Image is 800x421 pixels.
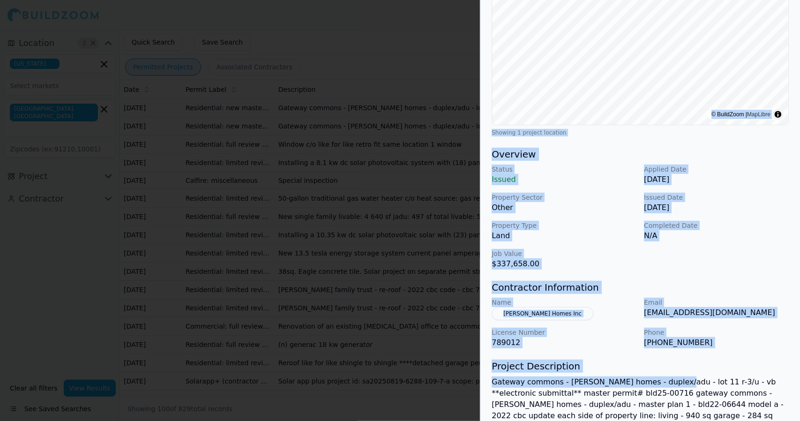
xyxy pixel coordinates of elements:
a: MapLibre [747,111,770,118]
p: Issued Date [644,193,789,202]
div: Showing 1 project location [492,129,789,136]
p: [DATE] [644,174,789,185]
p: Applied Date [644,165,789,174]
h3: Contractor Information [492,281,789,294]
p: Status [492,165,636,174]
button: [PERSON_NAME] Homes Inc [492,307,593,320]
h3: Overview [492,148,789,161]
p: Other [492,202,636,213]
p: [PHONE_NUMBER] [644,337,789,348]
p: Property Type [492,221,636,230]
div: © BuildZoom | [711,110,770,119]
p: [DATE] [644,202,789,213]
p: License Number [492,328,636,337]
p: N/A [644,230,789,241]
p: Job Value [492,249,636,258]
p: $337,658.00 [492,258,636,270]
p: Phone [644,328,789,337]
p: Name [492,298,636,307]
p: [EMAIL_ADDRESS][DOMAIN_NAME] [644,307,789,318]
p: Issued [492,174,636,185]
summary: Toggle attribution [772,109,784,120]
p: 789012 [492,337,636,348]
p: Land [492,230,636,241]
h3: Project Description [492,360,789,373]
p: Email [644,298,789,307]
p: Completed Date [644,221,789,230]
p: Property Sector [492,193,636,202]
